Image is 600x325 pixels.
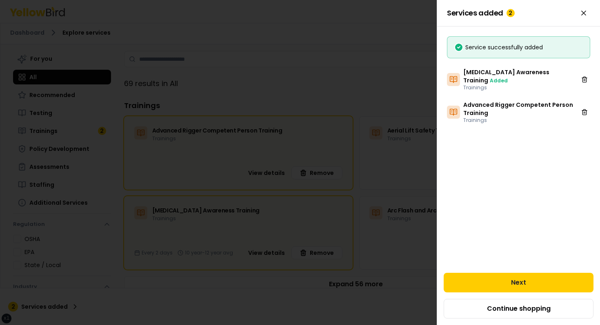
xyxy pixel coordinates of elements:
[463,68,576,84] h3: [MEDICAL_DATA] Awareness Training
[444,273,593,292] button: Next
[444,299,593,318] button: Continue shopping
[454,43,583,51] div: Service successfully added
[463,101,576,117] h3: Advanced Rigger Competent Person Training
[447,9,515,17] span: Services added
[507,9,515,17] div: 2
[490,77,508,84] span: Added
[577,7,590,20] button: Close
[463,84,576,91] p: Trainings
[463,117,576,124] p: Trainings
